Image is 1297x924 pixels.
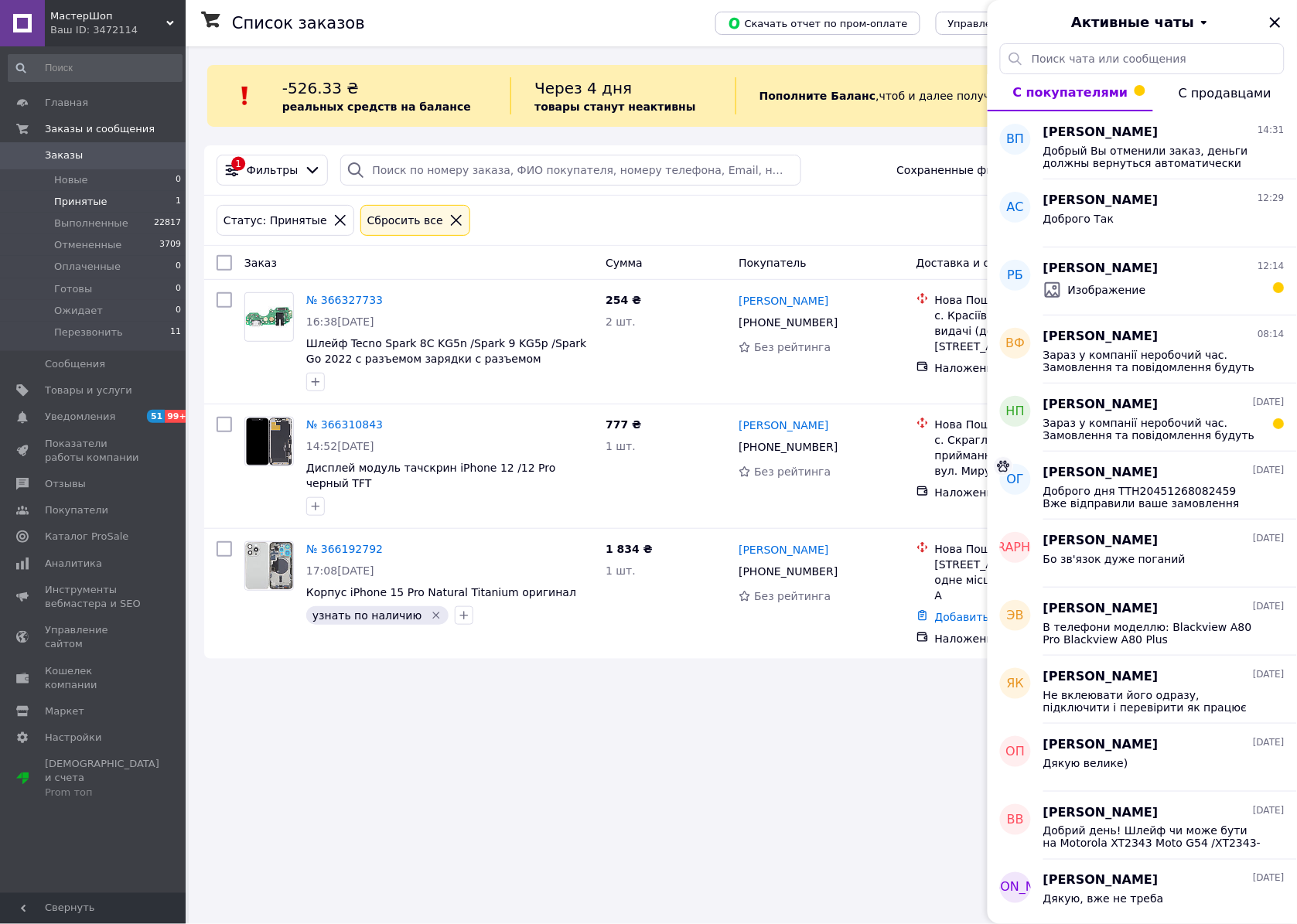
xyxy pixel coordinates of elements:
span: Доброго Так [1043,213,1114,225]
span: [PERSON_NAME] [1043,124,1159,141]
div: [STREET_ADDRESS] (до 30 кг на одне місце): вул. Соборна, 117-А [935,557,1117,603]
svg: Удалить метку [430,609,442,622]
span: Инструменты вебмастера и SEO [45,583,143,611]
a: № 366327733 [306,294,383,306]
h1: Список заказов [232,14,365,32]
button: ВП[PERSON_NAME]14:31Добрый Вы отменили заказ, деньги должны вернуться автоматически [988,111,1297,179]
span: Доброго дня ТТН20451268082459 Вже відправили ваше замовлення [1043,485,1263,510]
span: Сообщения [45,357,105,371]
span: 12:14 [1258,260,1285,273]
span: Сохраненные фильтры: [897,162,1032,178]
button: ВВ[PERSON_NAME][DATE]Добрий день! Шлейф чи може бути на Motorola XT2343 Moto G54 /XT2343-6 и якщо... [988,792,1297,860]
a: Шлейф Tecno Spark 8C KG5n /Spark 9 KG5p /Spark Go 2022 с разъемом зарядки с разъемом наушников с ... [306,337,586,380]
span: Изображение [1068,282,1146,298]
span: Отзывы [45,477,86,491]
a: Добавить ЭН [935,611,1009,623]
span: Без рейтинга [754,465,831,478]
span: [PERSON_NAME] [1043,872,1159,890]
div: Наложенный платеж [935,485,1117,500]
span: Доставка и оплата [916,257,1024,269]
span: [PERSON_NAME] [1043,260,1159,278]
span: [DATE] [1253,532,1285,545]
span: НП [1006,403,1025,421]
span: Зараз у компанії неробочий час. Замовлення та повідомлення будуть оброблені з 09:00 найближчого р... [1043,349,1263,373]
span: [PERSON_NAME] [1043,328,1159,346]
div: Нова Пошта [935,541,1117,557]
span: 0 [176,304,181,318]
a: Корпус iPhone 15 Pro Natural Titanium оригинал [306,586,576,598]
span: 51 [147,410,165,423]
div: , чтоб и далее получать заказы [736,77,1103,114]
span: 14:31 [1258,124,1285,137]
a: Фото товару [244,417,294,466]
span: [PERSON_NAME] [964,879,1067,897]
div: Статус: Принятые [220,212,330,229]
span: [PHONE_NUMBER] [739,565,838,578]
span: [DATE] [1253,872,1285,885]
span: ОГ [1007,471,1024,489]
span: 12:29 [1258,192,1285,205]
span: Без рейтинга [754,341,831,353]
span: [PERSON_NAME] [1043,736,1159,754]
button: НП[PERSON_NAME][DATE]Зараз у компанії неробочий час. Замовлення та повідомлення будуть оброблені ... [988,384,1297,452]
span: Дякую велике) [1043,757,1128,769]
span: 17:08[DATE] [306,564,374,577]
span: [PERSON_NAME] [1043,464,1159,482]
span: Добрий день! Шлейф чи може бути на Motorola XT2343 Moto G54 /XT2343-6 и якщо купила екраний модул... [1043,825,1263,850]
span: 14:52[DATE] [306,440,374,452]
span: [PHONE_NUMBER] [739,316,838,329]
span: ВВ [1007,811,1024,829]
span: [PHONE_NUMBER] [739,441,838,453]
img: Фото товару [245,306,293,328]
span: Зараз у компанії неробочий час. Замовлення та повідомлення будуть оброблені з 09:00 найближчого р... [1043,417,1263,442]
span: ЭВ [1007,607,1024,625]
span: Фильтры [247,162,298,178]
span: [DATE] [1253,396,1285,409]
span: [DEMOGRAPHIC_DATA] [945,539,1086,557]
div: Prom топ [45,786,159,800]
span: Дякую, вже не треба [1043,893,1164,905]
a: Фото товару [244,541,294,591]
span: С продавцами [1179,86,1271,101]
span: 254 ₴ [606,294,641,306]
img: Фото товару [245,542,292,590]
span: [PERSON_NAME] [1043,804,1159,822]
span: Активные чаты [1072,12,1195,32]
a: Фото товару [244,292,294,342]
span: Отмененные [54,238,121,252]
b: Пополните Баланс [759,90,876,102]
button: ЯК[PERSON_NAME][DATE]Не вклеювати його одразу, підключити і перевірити як працює [988,656,1297,724]
span: Добрый Вы отменили заказ, деньги должны вернуться автоматически [1043,145,1263,169]
div: Ваш ID: 3472114 [50,23,186,37]
div: с. Красіїв, Пункт приймання-видачі (до 30 кг): вул. [STREET_ADDRESS] [935,308,1117,354]
span: Каталог ProSale [45,530,128,544]
a: № 366310843 [306,418,383,431]
span: 3709 [159,238,181,252]
span: Управление сайтом [45,623,143,651]
span: МастерШоп [50,9,166,23]
div: Нова Пошта [935,417,1117,432]
span: узнать по наличию [312,609,422,622]
span: [PERSON_NAME] [1043,396,1159,414]
span: В телефони моделлю: Blackview A80 Pro Blackview A80 Plus [1043,621,1263,646]
span: [DATE] [1253,736,1285,749]
button: Закрыть [1266,13,1285,32]
span: [DATE] [1253,804,1285,817]
span: АС [1007,199,1024,217]
span: Дисплей модуль тачскрин iPhone 12 /12 Pro черный TFT [306,462,556,489]
button: АС[PERSON_NAME]12:29Доброго Так [988,179,1297,247]
span: 16:38[DATE] [306,315,374,328]
button: С покупателями [988,74,1153,111]
span: ЯК [1007,675,1024,693]
span: Сумма [606,257,643,269]
span: Через 4 дня [534,79,632,97]
div: Наложенный платеж [935,360,1117,376]
span: 0 [176,173,181,187]
a: [PERSON_NAME] [739,542,828,557]
button: ОГ[PERSON_NAME][DATE]Доброго дня ТТН20451268082459 Вже відправили ваше замовлення [988,452,1297,520]
span: Выполненные [54,217,128,230]
span: Главная [45,96,88,110]
span: Не вклеювати його одразу, підключити і перевірити як працює [1043,689,1263,714]
input: Поиск [8,54,183,82]
input: Поиск по номеру заказа, ФИО покупателя, номеру телефона, Email, номеру накладной [340,155,801,186]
